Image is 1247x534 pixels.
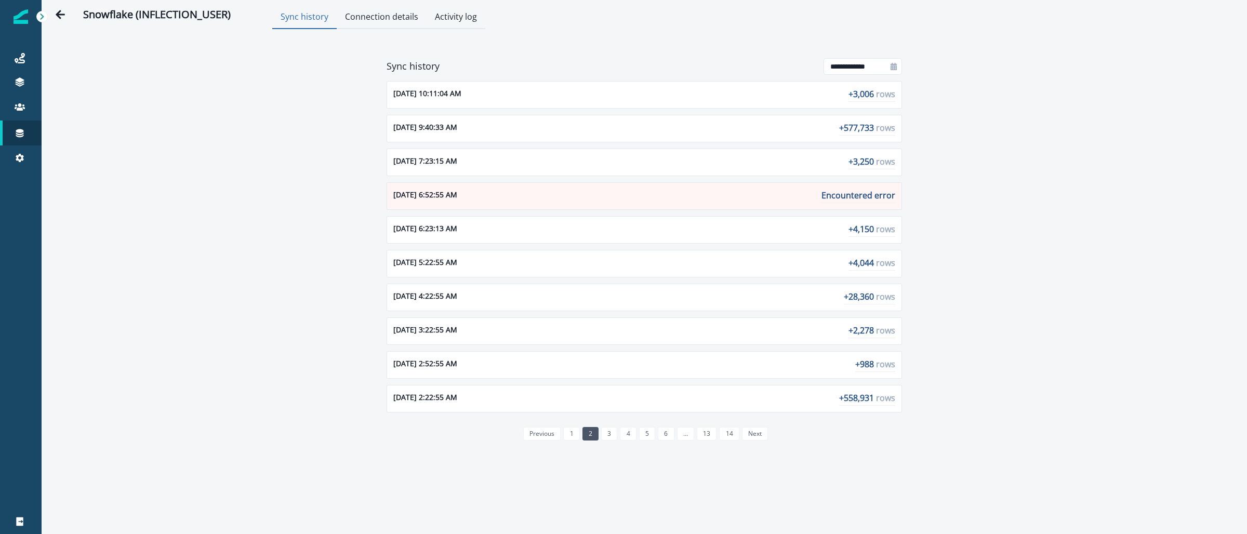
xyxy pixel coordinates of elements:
[14,9,28,24] img: Inflection
[601,427,617,440] a: Page 3
[848,324,895,338] p: + 2,278
[387,61,440,72] h6: Sync history
[677,427,694,440] a: Jump forward
[337,6,427,29] button: Connection details
[393,189,457,203] p: [DATE] 6:52:55 AM
[848,155,895,169] p: + 3,250
[393,358,457,372] p: [DATE] 2:52:55 AM
[521,427,768,440] ul: Pagination
[821,189,895,203] p: Encountered error
[658,427,674,440] a: Page 6
[393,122,457,136] p: [DATE] 9:40:33 AM
[848,88,895,102] p: + 3,006
[523,427,561,440] a: Previous page
[876,257,895,269] span: rows
[876,122,895,133] span: rows
[393,392,457,406] p: [DATE] 2:22:55 AM
[876,358,895,370] span: rows
[839,392,895,406] p: + 558,931
[393,324,457,338] p: [DATE] 3:22:55 AM
[272,6,337,29] button: Sync history
[848,257,895,271] p: + 4,044
[876,156,895,167] span: rows
[876,88,895,100] span: rows
[563,427,579,440] a: Page 1
[844,290,895,304] p: + 28,360
[50,4,71,25] button: Go back
[848,223,895,237] p: + 4,150
[393,155,457,169] p: [DATE] 7:23:15 AM
[876,392,895,404] span: rows
[620,427,636,440] a: Page 4
[876,325,895,336] span: rows
[393,290,457,304] p: [DATE] 4:22:55 AM
[855,358,895,372] p: + 988
[393,223,457,237] p: [DATE] 6:23:13 AM
[639,427,655,440] a: Page 5
[393,257,457,271] p: [DATE] 5:22:55 AM
[719,427,739,440] a: Page 14
[742,427,768,440] a: Next page
[393,88,461,102] p: [DATE] 10:11:04 AM
[839,122,895,136] p: + 577,733
[876,223,895,235] span: rows
[83,8,231,21] h2: Snowflake (INFLECTION_USER)
[582,427,599,440] a: Page 2 is your current page
[876,291,895,302] span: rows
[427,6,485,29] button: Activity log
[697,427,717,440] a: Page 13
